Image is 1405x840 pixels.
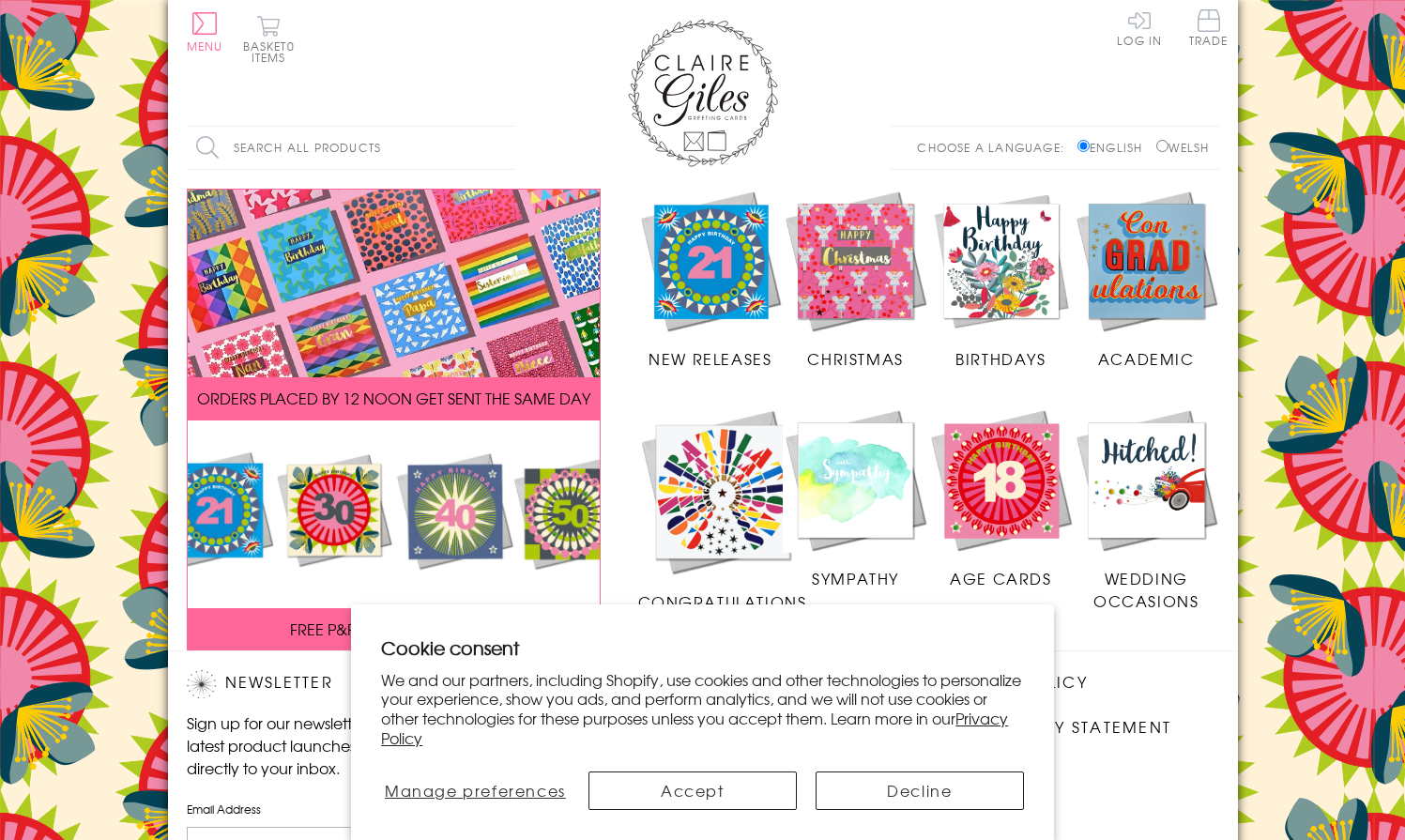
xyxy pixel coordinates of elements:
[1074,189,1219,371] a: Academic
[812,567,899,589] span: Sympathy
[783,189,928,371] a: Christmas
[1189,9,1229,50] a: Trade
[385,779,566,802] span: Manage preferences
[816,771,1024,810] button: Decline
[1093,567,1199,612] span: Wedding Occasions
[638,590,807,613] span: Congratulations
[243,15,295,63] button: Basket0 items
[197,387,590,409] span: ORDERS PLACED BY 12 NOON GET SENT THE SAME DAY
[649,347,771,370] span: New Releases
[1156,140,1168,152] input: Welsh
[187,38,223,54] span: Menu
[1077,140,1090,152] input: English
[1189,9,1229,46] span: Trade
[496,127,515,169] input: Search
[381,634,1024,661] h2: Cookie consent
[187,670,506,698] h2: Newsletter
[252,38,295,66] span: 0 items
[950,567,1051,589] span: Age Cards
[807,347,903,370] span: Christmas
[917,139,1074,156] p: Choose a language:
[1156,139,1210,156] label: Welsh
[638,407,807,613] a: Congratulations
[1117,9,1162,46] a: Log In
[928,407,1074,589] a: Age Cards
[1077,139,1152,156] label: English
[1074,407,1219,612] a: Wedding Occasions
[955,347,1046,370] span: Birthdays
[381,771,569,810] button: Manage preferences
[381,707,1008,749] a: Privacy Policy
[628,19,778,167] img: Claire Giles Greetings Cards
[1098,347,1195,370] span: Academic
[290,618,496,640] span: FREE P&P ON ALL UK ORDERS
[783,407,928,589] a: Sympathy
[187,127,515,169] input: Search all products
[381,670,1024,748] p: We and our partners, including Shopify, use cookies and other technologies to personalize your ex...
[938,715,1171,741] a: Accessibility Statement
[187,801,506,817] label: Email Address
[588,771,797,810] button: Accept
[187,711,506,779] p: Sign up for our newsletter to receive the latest product launches, news and offers directly to yo...
[928,189,1074,371] a: Birthdays
[638,189,784,371] a: New Releases
[187,12,223,52] button: Menu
